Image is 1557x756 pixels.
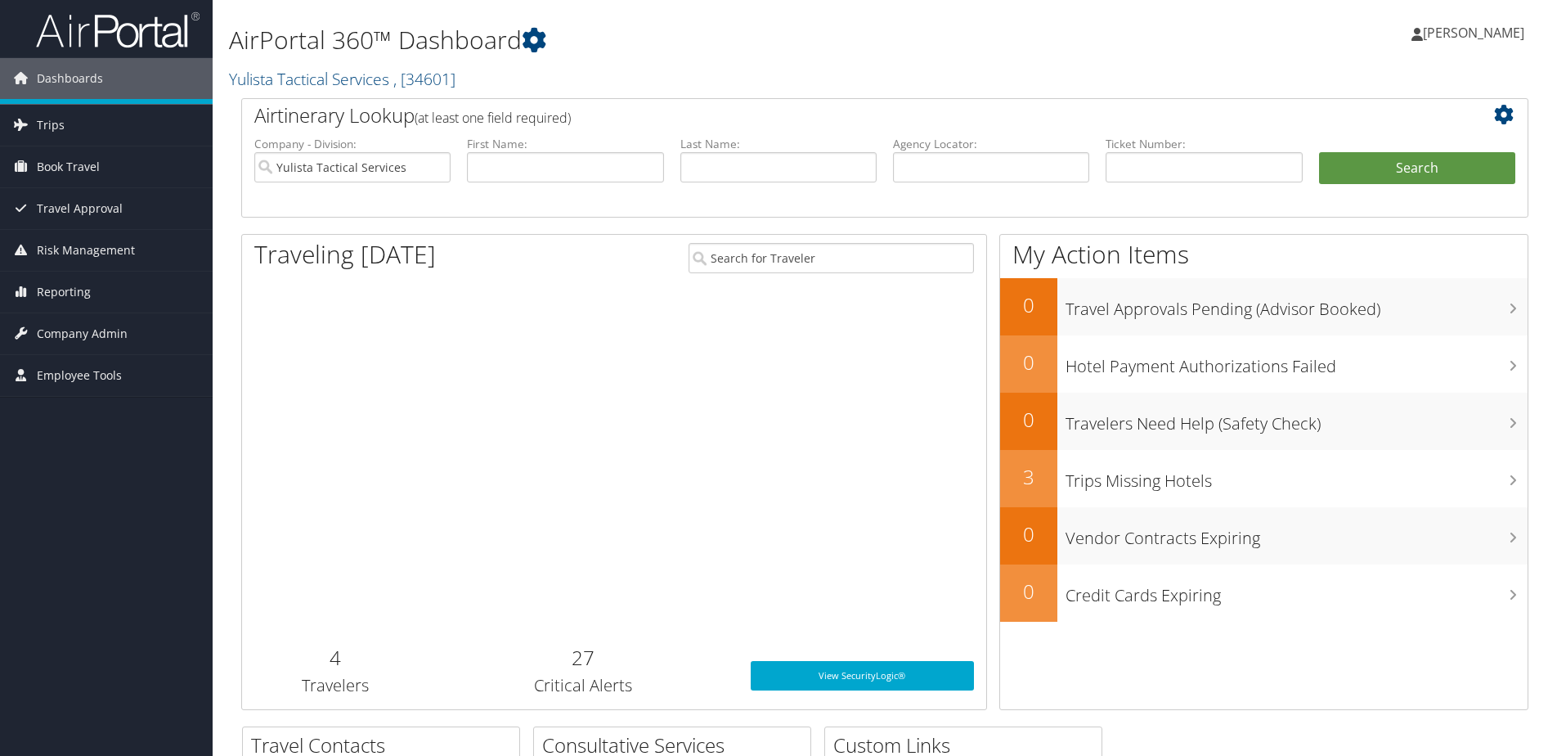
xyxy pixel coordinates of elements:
img: airportal-logo.png [36,11,200,49]
h2: 0 [1000,578,1057,605]
h1: My Action Items [1000,237,1528,272]
a: [PERSON_NAME] [1411,8,1541,57]
h3: Credit Cards Expiring [1066,576,1528,607]
h2: 0 [1000,291,1057,319]
h2: Airtinerary Lookup [254,101,1408,129]
span: Dashboards [37,58,103,99]
h1: AirPortal 360™ Dashboard [229,23,1103,57]
h2: 3 [1000,463,1057,491]
h3: Travelers Need Help (Safety Check) [1066,404,1528,435]
span: Employee Tools [37,355,122,396]
a: Yulista Tactical Services [229,68,455,90]
label: First Name: [467,136,663,152]
span: , [ 34601 ] [393,68,455,90]
label: Ticket Number: [1106,136,1302,152]
h3: Vendor Contracts Expiring [1066,519,1528,550]
h2: 0 [1000,520,1057,548]
h3: Critical Alerts [440,674,725,697]
a: 0Hotel Payment Authorizations Failed [1000,335,1528,393]
h2: 0 [1000,349,1057,376]
span: (at least one field required) [415,109,571,127]
h2: 27 [440,644,725,672]
label: Last Name: [680,136,877,152]
h1: Traveling [DATE] [254,237,436,272]
span: Risk Management [37,230,135,271]
a: View SecurityLogic® [751,661,974,691]
label: Agency Locator: [893,136,1089,152]
span: Reporting [37,272,91,313]
a: 0Credit Cards Expiring [1000,565,1528,622]
span: Trips [37,105,65,146]
button: Search [1319,152,1515,185]
input: Search for Traveler [689,243,974,273]
h3: Hotel Payment Authorizations Failed [1066,347,1528,378]
a: 3Trips Missing Hotels [1000,450,1528,507]
span: Company Admin [37,313,128,354]
a: 0Travelers Need Help (Safety Check) [1000,393,1528,450]
h3: Travel Approvals Pending (Advisor Booked) [1066,290,1528,321]
span: [PERSON_NAME] [1423,24,1524,42]
h2: 4 [254,644,415,672]
h3: Travelers [254,674,415,697]
span: Travel Approval [37,188,123,229]
h2: 0 [1000,406,1057,434]
span: Book Travel [37,146,100,187]
a: 0Travel Approvals Pending (Advisor Booked) [1000,278,1528,335]
h3: Trips Missing Hotels [1066,461,1528,493]
a: 0Vendor Contracts Expiring [1000,507,1528,565]
label: Company - Division: [254,136,451,152]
